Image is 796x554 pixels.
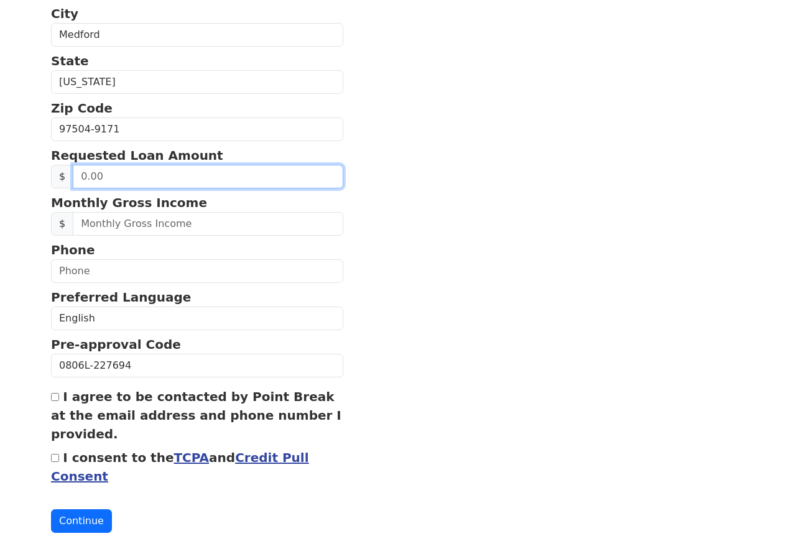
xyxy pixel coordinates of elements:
input: City [51,23,343,47]
strong: City [51,6,78,21]
button: Continue [51,509,112,533]
input: Zip Code [51,118,343,141]
span: $ [51,165,73,188]
p: Monthly Gross Income [51,193,343,212]
input: Pre-approval Code [51,354,343,377]
label: I agree to be contacted by Point Break at the email address and phone number I provided. [51,389,341,441]
strong: Requested Loan Amount [51,148,223,163]
strong: Phone [51,242,95,257]
strong: Preferred Language [51,290,191,305]
input: 0.00 [73,165,343,188]
label: I consent to the and [51,450,309,484]
strong: State [51,53,89,68]
strong: Pre-approval Code [51,337,181,352]
input: Monthly Gross Income [73,212,343,236]
input: Phone [51,259,343,283]
strong: Zip Code [51,101,113,116]
a: TCPA [174,450,209,465]
span: $ [51,212,73,236]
